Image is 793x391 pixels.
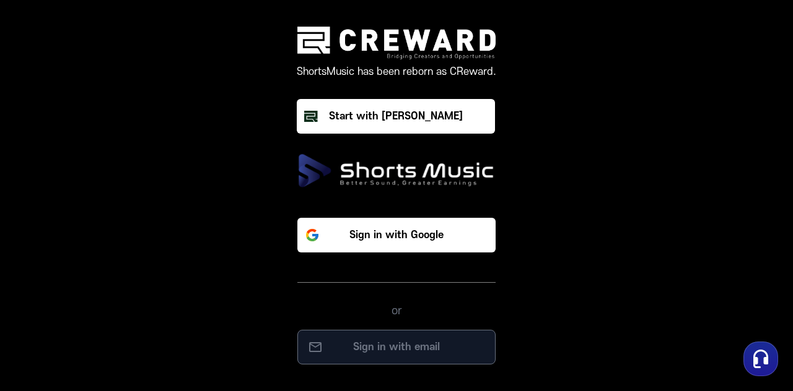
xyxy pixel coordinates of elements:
[82,288,160,319] a: Messages
[297,282,496,320] div: or
[297,153,496,188] img: ShortsMusic
[297,27,496,59] img: creward logo
[349,228,444,243] p: Sign in with Google
[297,218,496,252] button: Sign in with Google
[297,64,496,79] p: ShortsMusic has been reborn as CReward.
[183,307,214,317] span: Settings
[32,307,53,317] span: Home
[329,109,463,124] div: Start with [PERSON_NAME]
[103,307,139,317] span: Messages
[4,288,82,319] a: Home
[310,340,483,354] p: Sign in with email
[160,288,238,319] a: Settings
[297,99,495,134] button: Start with [PERSON_NAME]
[297,330,496,364] button: Sign in with email
[297,99,496,134] a: Start with [PERSON_NAME]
